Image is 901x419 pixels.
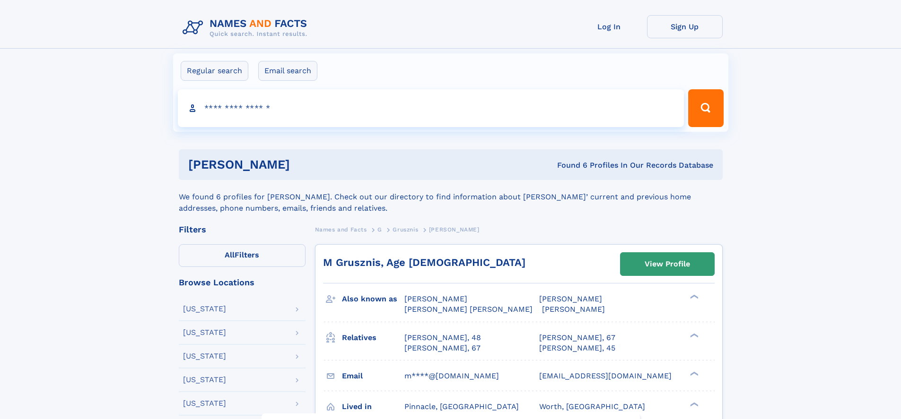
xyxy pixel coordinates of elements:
span: All [225,250,235,259]
div: Found 6 Profiles In Our Records Database [423,160,713,171]
div: [US_STATE] [183,376,226,384]
h1: [PERSON_NAME] [188,159,424,171]
div: Browse Locations [179,278,306,287]
label: Regular search [181,61,248,81]
a: Sign Up [647,15,723,38]
a: [PERSON_NAME], 67 [404,343,481,353]
h3: Email [342,368,404,384]
span: G [377,226,382,233]
span: [PERSON_NAME] [429,226,480,233]
input: search input [178,89,684,127]
a: [PERSON_NAME], 67 [539,333,615,343]
a: [PERSON_NAME], 48 [404,333,481,343]
a: [PERSON_NAME], 45 [539,343,615,353]
div: We found 6 profiles for [PERSON_NAME]. Check out our directory to find information about [PERSON_... [179,180,723,214]
a: G [377,223,382,235]
h3: Also known as [342,291,404,307]
span: Worth, [GEOGRAPHIC_DATA] [539,402,645,411]
label: Filters [179,244,306,267]
div: [US_STATE] [183,305,226,313]
span: [PERSON_NAME] [542,305,605,314]
a: Log In [571,15,647,38]
div: View Profile [645,253,690,275]
a: Names and Facts [315,223,367,235]
div: ❯ [688,370,699,376]
span: [PERSON_NAME] [PERSON_NAME] [404,305,533,314]
h3: Relatives [342,330,404,346]
button: Search Button [688,89,723,127]
div: ❯ [688,401,699,407]
div: Filters [179,225,306,234]
a: View Profile [621,253,714,275]
div: ❯ [688,294,699,300]
h3: Lived in [342,399,404,415]
span: Grusznis [393,226,418,233]
div: [US_STATE] [183,352,226,360]
a: Grusznis [393,223,418,235]
div: ❯ [688,332,699,338]
div: [US_STATE] [183,400,226,407]
span: [PERSON_NAME] [404,294,467,303]
span: [EMAIL_ADDRESS][DOMAIN_NAME] [539,371,672,380]
div: [US_STATE] [183,329,226,336]
span: Pinnacle, [GEOGRAPHIC_DATA] [404,402,519,411]
img: Logo Names and Facts [179,15,315,41]
span: [PERSON_NAME] [539,294,602,303]
a: M Grusznis, Age [DEMOGRAPHIC_DATA] [323,257,525,268]
label: Email search [258,61,317,81]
